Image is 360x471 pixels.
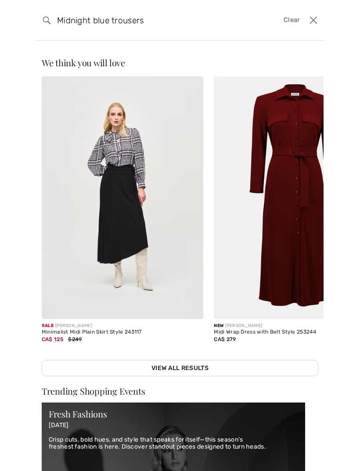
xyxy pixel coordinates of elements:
a: View All Results [42,360,318,376]
p: [DATE] [49,422,298,429]
span: $249 [68,336,82,342]
span: New [214,323,223,328]
span: CA$ 125 [42,336,63,342]
div: [PERSON_NAME] [42,323,204,329]
img: search the website [43,17,50,24]
img: Minimalist Midi Plain Skirt Style 243117. Black [42,76,204,319]
p: Crisp cuts, bold hues, and style that speaks for itself—this season’s freshest fashion is here. D... [49,436,298,451]
div: Minimalist Midi Plain Skirt Style 243117 [42,329,204,335]
span: We think you will love [42,57,125,68]
div: Trending Shopping Events [42,387,318,395]
span: CA$ 279 [214,336,236,342]
div: Fresh Fashions [49,410,298,418]
button: Close [307,13,320,27]
input: TYPE TO SEARCH [50,7,248,33]
span: Sale [42,323,54,328]
span: Clear [284,15,300,25]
